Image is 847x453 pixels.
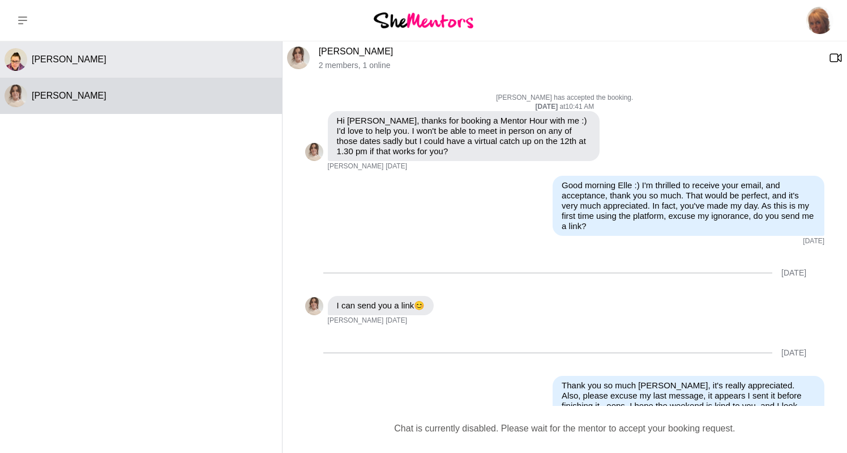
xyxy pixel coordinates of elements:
img: E [5,84,27,107]
p: 2 members , 1 online [319,61,820,70]
p: Hi [PERSON_NAME], thanks for booking a Mentor Hour with me :) I'd love to help you. I won't be ab... [337,116,591,156]
div: Chat is currently disabled. Please wait for the mentor to accept your booking request. [292,422,838,435]
span: 😊 [414,300,425,310]
p: [PERSON_NAME] has accepted the booking. [305,94,825,103]
span: [PERSON_NAME] [328,316,384,325]
img: E [287,46,310,69]
span: [PERSON_NAME] [32,54,106,64]
span: [PERSON_NAME] [32,91,106,100]
img: She Mentors Logo [374,12,473,28]
img: C [5,48,27,71]
p: Good morning Elle :) I'm thrilled to receive your email, and acceptance, thank you so much. That ... [562,180,815,231]
div: Elle Thorne [287,46,310,69]
p: Thank you so much [PERSON_NAME], it's really appreciated. Also, please excuse my last message, it... [562,380,815,421]
time: 2025-08-06T00:50:49.101Z [386,162,407,171]
a: [PERSON_NAME] [319,46,393,56]
strong: [DATE] [535,103,559,111]
div: Elle Thorne [305,297,323,315]
time: 2025-08-06T01:07:52.116Z [803,237,824,246]
time: 2025-08-07T10:04:23.440Z [386,316,407,325]
div: [DATE] [781,348,806,358]
p: I can send you a link [337,300,425,311]
div: [DATE] [781,268,806,278]
div: Crystal Bruton [5,48,27,71]
span: [PERSON_NAME] [328,162,384,171]
div: Elle Thorne [305,143,323,161]
div: Elle Thorne [5,84,27,107]
div: at 10:41 AM [305,103,825,112]
img: Kirsten Iosefo [806,7,833,34]
img: E [305,297,323,315]
img: E [305,143,323,161]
